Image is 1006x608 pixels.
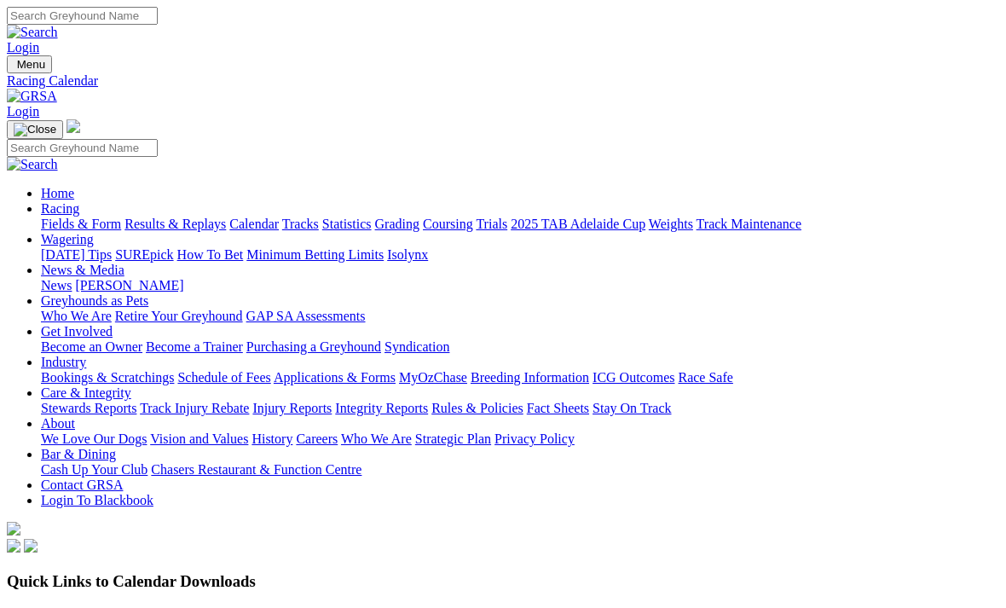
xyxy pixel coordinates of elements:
[7,7,158,25] input: Search
[7,522,20,536] img: logo-grsa-white.png
[41,293,148,308] a: Greyhounds as Pets
[41,309,112,323] a: Who We Are
[7,25,58,40] img: Search
[7,55,52,73] button: Toggle navigation
[41,232,94,246] a: Wagering
[649,217,693,231] a: Weights
[252,401,332,415] a: Injury Reports
[593,401,671,415] a: Stay On Track
[399,370,467,385] a: MyOzChase
[431,401,523,415] a: Rules & Policies
[41,339,999,355] div: Get Involved
[41,431,999,447] div: About
[415,431,491,446] a: Strategic Plan
[66,119,80,133] img: logo-grsa-white.png
[41,339,142,354] a: Become an Owner
[246,247,384,262] a: Minimum Betting Limits
[41,355,86,369] a: Industry
[75,278,183,292] a: [PERSON_NAME]
[41,401,999,416] div: Care & Integrity
[124,217,226,231] a: Results & Replays
[41,478,123,492] a: Contact GRSA
[7,89,57,104] img: GRSA
[511,217,645,231] a: 2025 TAB Adelaide Cup
[7,104,39,119] a: Login
[251,431,292,446] a: History
[246,339,381,354] a: Purchasing a Greyhound
[115,309,243,323] a: Retire Your Greyhound
[41,447,116,461] a: Bar & Dining
[7,157,58,172] img: Search
[41,431,147,446] a: We Love Our Dogs
[423,217,473,231] a: Coursing
[41,324,113,339] a: Get Involved
[41,462,999,478] div: Bar & Dining
[150,431,248,446] a: Vision and Values
[146,339,243,354] a: Become a Trainer
[296,431,338,446] a: Careers
[476,217,507,231] a: Trials
[7,40,39,55] a: Login
[322,217,372,231] a: Statistics
[41,309,999,324] div: Greyhounds as Pets
[41,370,174,385] a: Bookings & Scratchings
[41,247,999,263] div: Wagering
[41,186,74,200] a: Home
[41,278,72,292] a: News
[697,217,801,231] a: Track Maintenance
[41,370,999,385] div: Industry
[41,278,999,293] div: News & Media
[335,401,428,415] a: Integrity Reports
[41,201,79,216] a: Racing
[41,217,999,232] div: Racing
[471,370,589,385] a: Breeding Information
[527,401,589,415] a: Fact Sheets
[678,370,732,385] a: Race Safe
[17,58,45,71] span: Menu
[177,247,244,262] a: How To Bet
[140,401,249,415] a: Track Injury Rebate
[41,217,121,231] a: Fields & Form
[593,370,674,385] a: ICG Outcomes
[341,431,412,446] a: Who We Are
[177,370,270,385] a: Schedule of Fees
[7,139,158,157] input: Search
[7,73,999,89] a: Racing Calendar
[41,385,131,400] a: Care & Integrity
[41,263,124,277] a: News & Media
[494,431,575,446] a: Privacy Policy
[41,247,112,262] a: [DATE] Tips
[7,572,999,591] h3: Quick Links to Calendar Downloads
[375,217,419,231] a: Grading
[24,539,38,553] img: twitter.svg
[246,309,366,323] a: GAP SA Assessments
[387,247,428,262] a: Isolynx
[41,493,153,507] a: Login To Blackbook
[41,416,75,431] a: About
[151,462,361,477] a: Chasers Restaurant & Function Centre
[229,217,279,231] a: Calendar
[14,123,56,136] img: Close
[41,462,147,477] a: Cash Up Your Club
[274,370,396,385] a: Applications & Forms
[41,401,136,415] a: Stewards Reports
[115,247,173,262] a: SUREpick
[7,539,20,553] img: facebook.svg
[282,217,319,231] a: Tracks
[7,120,63,139] button: Toggle navigation
[384,339,449,354] a: Syndication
